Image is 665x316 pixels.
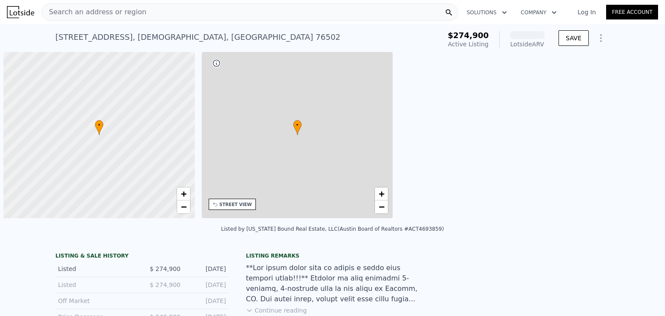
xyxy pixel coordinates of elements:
[606,5,658,19] a: Free Account
[187,264,226,273] div: [DATE]
[177,187,190,200] a: Zoom in
[7,6,34,18] img: Lotside
[246,306,307,315] button: Continue reading
[379,201,384,212] span: −
[514,5,564,20] button: Company
[448,41,489,48] span: Active Listing
[510,40,545,48] div: Lotside ARV
[460,5,514,20] button: Solutions
[150,281,181,288] span: $ 274,900
[187,297,226,305] div: [DATE]
[58,281,135,289] div: Listed
[592,29,610,47] button: Show Options
[220,201,252,208] div: STREET VIEW
[379,188,384,199] span: +
[177,200,190,213] a: Zoom out
[293,120,302,135] div: •
[150,265,181,272] span: $ 274,900
[95,121,103,129] span: •
[221,226,444,232] div: Listed by [US_STATE] Bound Real Estate, LLC (Austin Board of Realtors #ACT4693859)
[246,263,419,304] div: **Lor ipsum dolor sita co adipis e seddo eius tempori utlab!!!** Etdolor ma aliq enimadmi 5-venia...
[55,252,229,261] div: LISTING & SALE HISTORY
[375,187,388,200] a: Zoom in
[181,188,186,199] span: +
[95,120,103,135] div: •
[181,201,186,212] span: −
[448,31,489,40] span: $274,900
[58,297,135,305] div: Off Market
[558,30,589,46] button: SAVE
[58,264,135,273] div: Listed
[187,281,226,289] div: [DATE]
[567,8,606,16] a: Log In
[293,121,302,129] span: •
[42,7,146,17] span: Search an address or region
[246,252,419,259] div: Listing remarks
[375,200,388,213] a: Zoom out
[55,31,340,43] div: [STREET_ADDRESS] , [DEMOGRAPHIC_DATA] , [GEOGRAPHIC_DATA] 76502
